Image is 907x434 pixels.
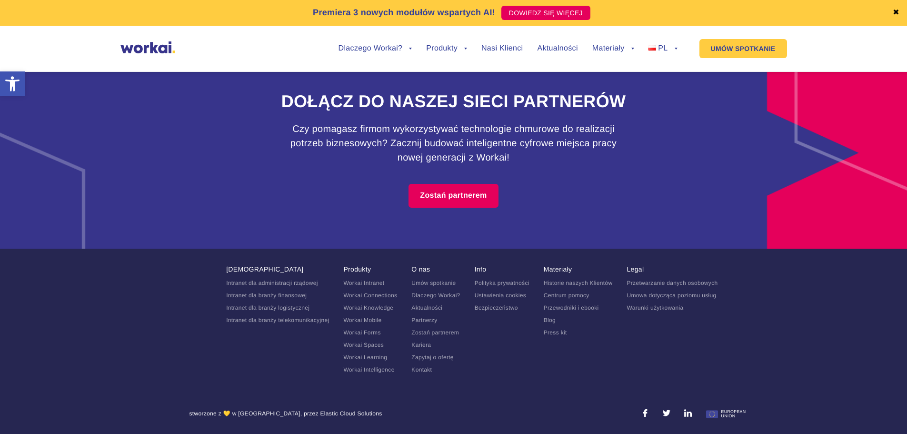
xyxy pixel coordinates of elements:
a: Partnerzy [411,317,437,323]
iframe: Popup CTA [5,352,262,429]
a: Intranet dla branży logistycznej [226,304,309,311]
a: Workai Mobile [343,317,381,323]
a: Centrum pomocy [544,292,589,299]
a: Workai Connections [343,292,397,299]
a: Intranet dla branży finansowej [226,292,307,299]
h2: Dołącz do naszej sieci partnerów [189,90,718,113]
a: Dlaczego Workai? [339,45,412,52]
a: Kariera [411,342,431,348]
a: Historie naszych Klientów [544,280,613,286]
div: stworzone z 💛 w [GEOGRAPHIC_DATA], przez Elastic Cloud Solutions [189,409,382,422]
a: Warunki użytkowania [627,304,683,311]
a: Workai Intranet [343,280,384,286]
a: Przewodniki i ebooki [544,304,599,311]
a: Dlaczego Workai? [411,292,460,299]
a: Workai Knowledge [343,304,393,311]
a: Zapytaj o ofertę [411,354,454,361]
a: O nas [411,265,430,273]
a: Bezpieczeństwo [475,304,518,311]
a: UMÓW SPOTKANIE [699,39,787,58]
a: Ustawienia cookies [475,292,526,299]
span: PL [658,44,668,52]
a: Umowa dotycząca poziomu usług [627,292,716,299]
a: Polityka prywatności [475,280,529,286]
a: Blog [544,317,556,323]
a: Kontakt [411,366,432,373]
a: Aktualności [411,304,442,311]
a: ✖ [893,9,899,17]
a: Produkty [343,265,371,273]
a: Workai Intelligence [343,366,394,373]
h3: Czy pomagasz firmom wykorzystywać technologie chmurowe do realizacji potrzeb biznesowych? Zacznij... [287,122,620,165]
a: Przetwarzanie danych osobowych [627,280,718,286]
a: Produkty [426,45,467,52]
a: Aktualności [537,45,578,52]
a: DOWIEDZ SIĘ WIĘCEJ [501,6,590,20]
a: Materiały [592,45,634,52]
a: Workai Learning [343,354,387,361]
a: Legal [627,265,644,273]
a: Materiały [544,265,572,273]
a: Intranet dla branży telekomunikacyjnej [226,317,329,323]
a: Info [475,265,487,273]
a: Workai Forms [343,329,380,336]
a: Intranet dla administracji rządowej [226,280,318,286]
a: Workai Spaces [343,342,384,348]
a: Press kit [544,329,567,336]
a: Zostań partnerem [411,329,459,336]
a: Umów spotkanie [411,280,456,286]
p: Premiera 3 nowych modułów wspartych AI! [313,6,495,19]
a: Nasi Klienci [481,45,523,52]
a: [DEMOGRAPHIC_DATA] [226,265,303,273]
a: Zostań partnerem [409,184,498,208]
